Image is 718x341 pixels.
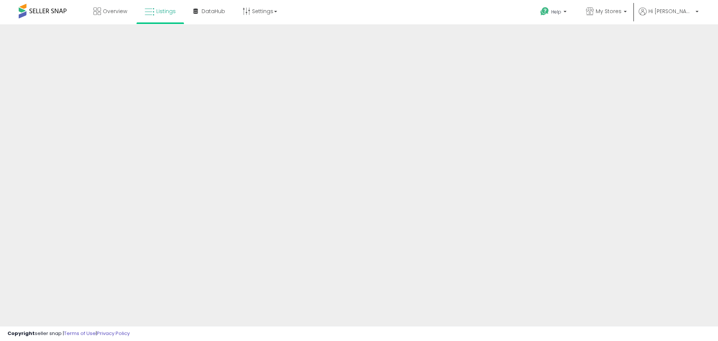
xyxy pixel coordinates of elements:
strong: Copyright [7,330,35,337]
a: Hi [PERSON_NAME] [639,7,699,24]
span: Listings [156,7,176,15]
span: Overview [103,7,127,15]
a: Terms of Use [64,330,96,337]
span: Help [551,9,561,15]
a: Privacy Policy [97,330,130,337]
a: Help [534,1,574,24]
span: Hi [PERSON_NAME] [648,7,693,15]
span: DataHub [202,7,225,15]
i: Get Help [540,7,549,16]
div: seller snap | | [7,330,130,337]
span: My Stores [596,7,622,15]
